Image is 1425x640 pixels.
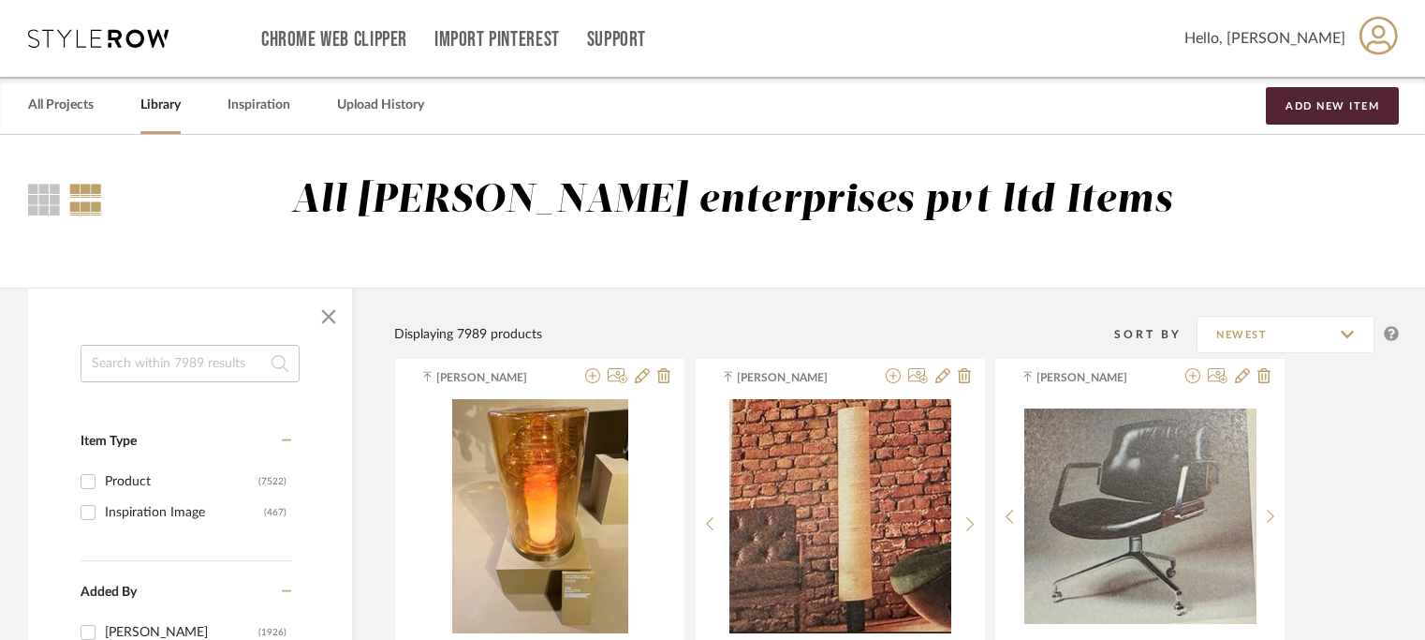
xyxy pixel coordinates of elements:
input: Search within 7989 results [81,345,300,382]
a: All Projects [28,93,94,118]
span: [PERSON_NAME] [737,369,855,386]
a: Import Pinterest [434,32,560,48]
div: (467) [264,498,286,528]
div: Inspiration Image [105,498,264,528]
div: (7522) [258,467,286,497]
a: Chrome Web Clipper [261,32,407,48]
button: Close [310,298,347,335]
img: SOLERA LAMP [729,399,951,633]
div: Displaying 7989 products [394,324,542,345]
span: [PERSON_NAME] [1036,369,1154,386]
div: Sort By [1114,325,1197,344]
span: Hello, [PERSON_NAME] [1184,27,1345,50]
span: [PERSON_NAME] [436,369,554,386]
div: All [PERSON_NAME] enterprises pvt ltd Items [291,177,1172,225]
span: Added By [81,586,137,599]
span: Item Type [81,435,137,448]
a: Upload History [337,93,424,118]
a: Inspiration [228,93,290,118]
div: 0 [724,399,956,633]
a: Library [140,93,181,118]
img: VISTA LAMP [452,399,628,633]
button: Add New Item [1266,87,1399,125]
div: Product [105,467,258,497]
img: CEO CHAIR [1024,409,1256,624]
a: Support [587,32,646,48]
